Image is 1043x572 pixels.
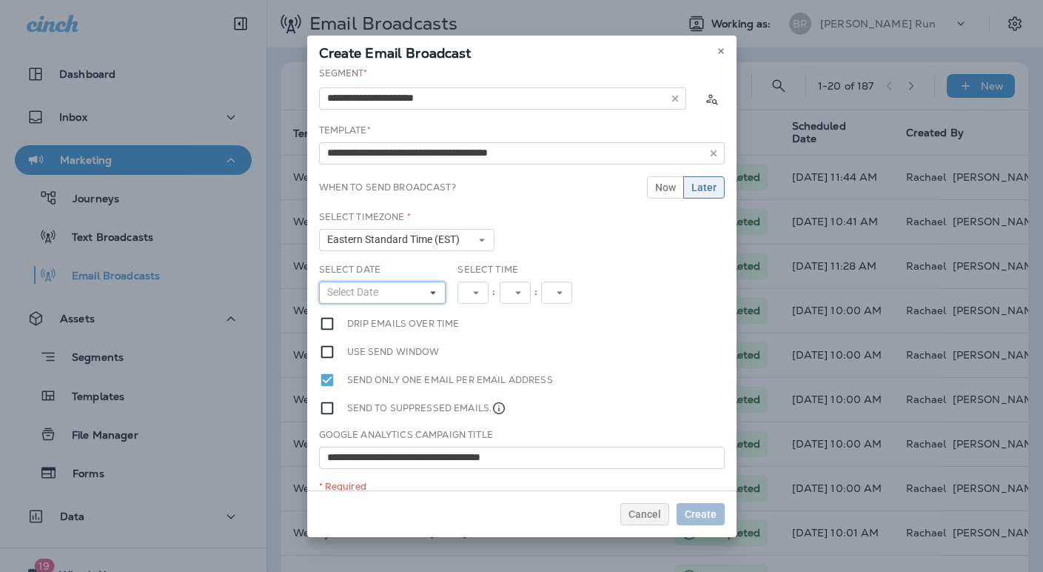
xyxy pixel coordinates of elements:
label: Select Time [457,264,518,276]
label: Use send window [347,344,440,360]
label: Select Timezone [319,211,411,223]
label: Select Date [319,264,381,276]
label: Template [319,124,371,136]
label: Drip emails over time [347,316,460,332]
button: Calculate the estimated number of emails to be sent based on selected segment. (This could take a... [698,85,725,112]
button: Cancel [620,503,669,525]
button: Eastern Standard Time (EST) [319,229,495,251]
span: Create [685,509,717,519]
label: Google Analytics Campaign Title [319,429,493,441]
span: Eastern Standard Time (EST) [327,233,466,246]
label: Send to suppressed emails. [347,400,507,416]
button: Later [683,176,725,199]
button: Select Date [319,282,446,304]
span: Now [655,182,676,193]
span: Select Date [327,286,384,299]
span: Cancel [628,509,661,519]
div: * Required [319,481,725,493]
div: : [531,282,541,304]
label: When to send broadcast? [319,182,456,193]
div: Create Email Broadcast [307,36,737,67]
div: : [489,282,499,304]
span: Later [691,182,717,193]
button: Now [647,176,684,199]
label: Send only one email per email address [347,372,553,388]
button: Create [677,503,725,525]
label: Segment [319,67,368,79]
